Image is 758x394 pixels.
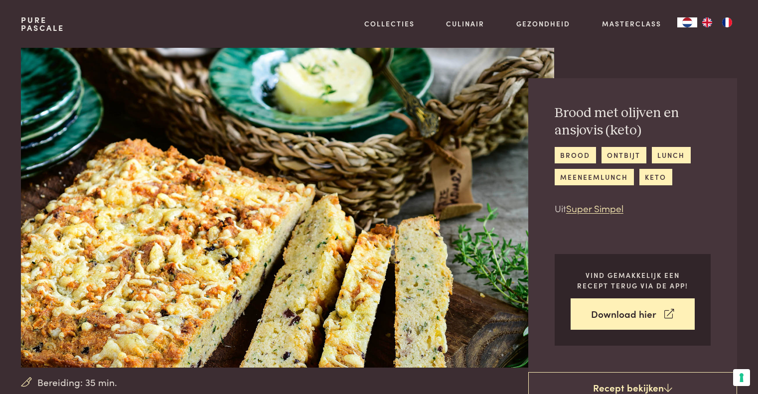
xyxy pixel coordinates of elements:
a: Gezondheid [516,18,570,29]
img: Brood met olijven en ansjovis (keto) [21,48,554,368]
button: Uw voorkeuren voor toestemming voor trackingtechnologieën [733,369,750,386]
a: PurePascale [21,16,64,32]
a: ontbijt [602,147,646,163]
a: Download hier [571,298,695,330]
div: Language [677,17,697,27]
aside: Language selected: Nederlands [677,17,737,27]
a: Culinair [446,18,484,29]
a: Super Simpel [566,201,623,215]
a: Collecties [364,18,415,29]
a: lunch [652,147,691,163]
a: meeneemlunch [555,169,634,185]
p: Uit [555,201,711,216]
a: EN [697,17,717,27]
a: keto [639,169,672,185]
p: Vind gemakkelijk een recept terug via de app! [571,270,695,290]
a: NL [677,17,697,27]
ul: Language list [697,17,737,27]
a: FR [717,17,737,27]
h2: Brood met olijven en ansjovis (keto) [555,105,711,139]
span: Bereiding: 35 min. [37,375,117,390]
a: Masterclass [602,18,661,29]
a: brood [555,147,596,163]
